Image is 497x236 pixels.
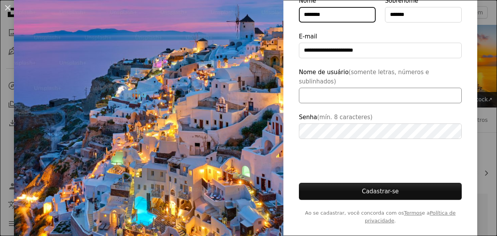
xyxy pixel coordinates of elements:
a: Política de privacidade [365,210,456,224]
span: (somente letras, números e sublinhados) [299,69,429,85]
label: Nome de usuário [299,68,462,103]
a: Termos [404,210,422,216]
input: Nome [299,7,376,23]
input: Nome de usuário(somente letras, números e sublinhados) [299,88,462,103]
input: Sobrenome [385,7,462,23]
label: E-mail [299,32,462,58]
label: Senha [299,113,462,139]
input: E-mail [299,43,462,58]
button: Cadastrar-se [299,183,462,200]
span: (mín. 8 caracteres) [317,114,373,121]
span: Ao se cadastrar, você concorda com os e a . [299,209,462,225]
input: Senha(mín. 8 caracteres) [299,123,462,139]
